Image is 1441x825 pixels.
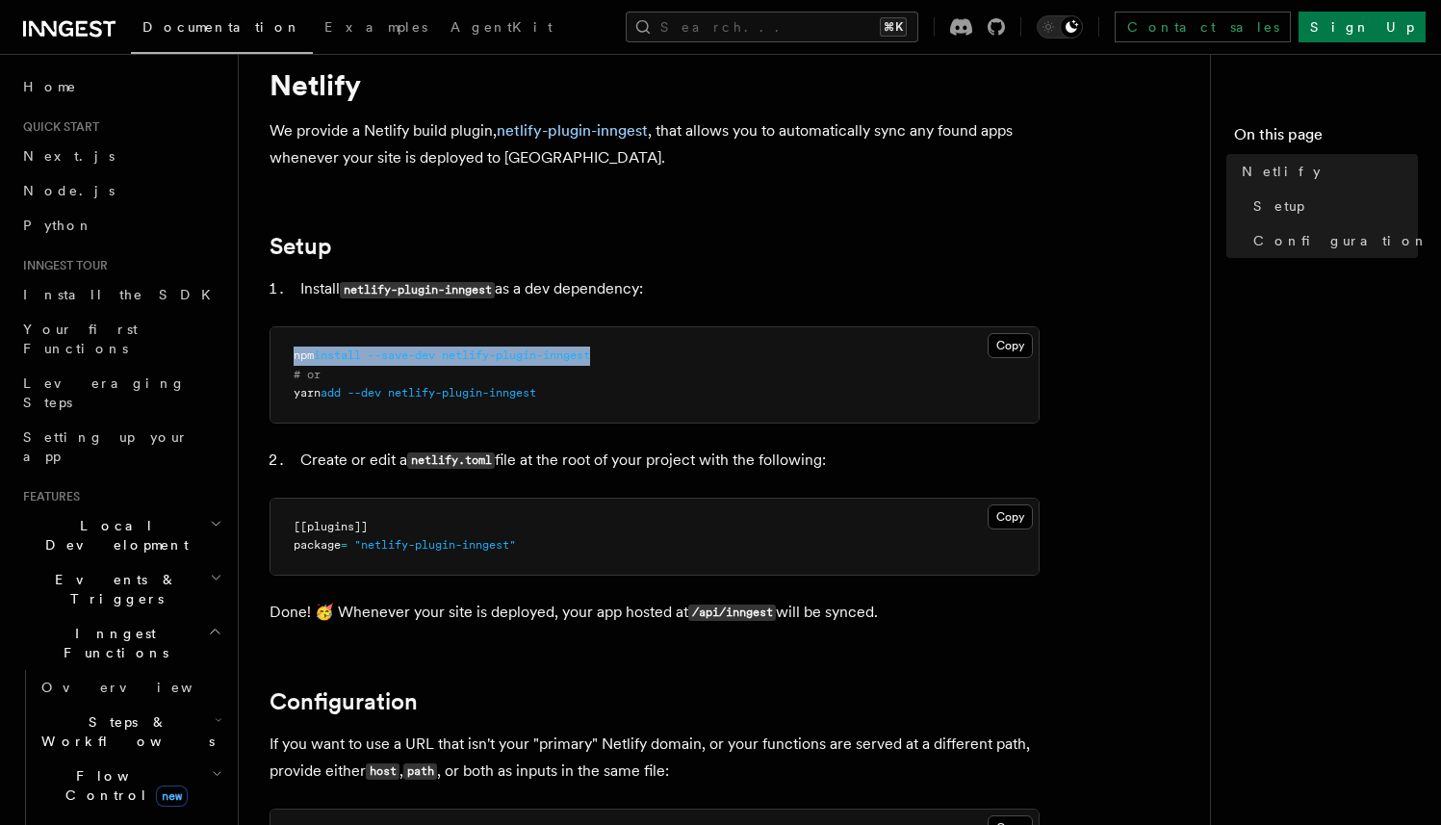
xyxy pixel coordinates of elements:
code: host [366,763,399,780]
span: Overview [41,680,240,695]
span: Setting up your app [23,429,189,464]
a: Overview [34,670,226,705]
span: Events & Triggers [15,570,210,608]
span: Inngest tour [15,258,108,273]
span: Examples [324,19,427,35]
span: Leveraging Steps [23,375,186,410]
a: Setup [270,233,332,260]
span: yarn [294,386,321,400]
p: If you want to use a URL that isn't your "primary" Netlify domain, or your functions are served a... [270,731,1040,786]
button: Toggle dark mode [1037,15,1083,39]
p: We provide a Netlify build plugin, , that allows you to automatically sync any found apps wheneve... [270,117,1040,171]
a: Node.js [15,173,226,208]
span: = [341,538,347,552]
kbd: ⌘K [880,17,907,37]
a: Install the SDK [15,277,226,312]
span: Steps & Workflows [34,712,215,751]
span: Netlify [1242,162,1321,181]
p: Done! 🥳 Whenever your site is deployed, your app hosted at will be synced. [270,599,1040,627]
h1: Netlify [270,67,1040,102]
span: Flow Control [34,766,212,805]
a: Home [15,69,226,104]
a: Examples [313,6,439,52]
code: /api/inngest [688,605,776,621]
span: # or [294,368,321,381]
a: Setting up your app [15,420,226,474]
button: Copy [988,504,1033,529]
span: Install the SDK [23,287,222,302]
span: Inngest Functions [15,624,208,662]
span: Next.js [23,148,115,164]
a: Documentation [131,6,313,54]
span: Local Development [15,516,210,554]
span: AgentKit [450,19,553,35]
a: Leveraging Steps [15,366,226,420]
button: Inngest Functions [15,616,226,670]
a: Configuration [1246,223,1418,258]
a: Contact sales [1115,12,1291,42]
code: path [403,763,437,780]
span: --save-dev [368,348,435,362]
a: netlify-plugin-inngest [497,121,648,140]
span: --dev [347,386,381,400]
button: Events & Triggers [15,562,226,616]
span: [[plugins]] [294,520,368,533]
a: Netlify [1234,154,1418,189]
span: Setup [1253,196,1304,216]
a: Python [15,208,226,243]
a: Next.js [15,139,226,173]
button: Copy [988,333,1033,358]
a: Your first Functions [15,312,226,366]
a: Sign Up [1299,12,1426,42]
span: package [294,538,341,552]
span: netlify-plugin-inngest [388,386,536,400]
span: netlify-plugin-inngest [442,348,590,362]
span: Quick start [15,119,99,135]
span: "netlify-plugin-inngest" [354,538,516,552]
span: add [321,386,341,400]
span: npm [294,348,314,362]
button: Flow Controlnew [34,759,226,812]
code: netlify-plugin-inngest [340,282,495,298]
li: Create or edit a file at the root of your project with the following: [295,447,1040,475]
span: Documentation [142,19,301,35]
span: Node.js [23,183,115,198]
button: Local Development [15,508,226,562]
span: Your first Functions [23,322,138,356]
button: Steps & Workflows [34,705,226,759]
a: Configuration [270,688,418,715]
span: new [156,786,188,807]
li: Install as a dev dependency: [295,275,1040,303]
span: Features [15,489,80,504]
a: AgentKit [439,6,564,52]
span: Home [23,77,77,96]
button: Search...⌘K [626,12,918,42]
h4: On this page [1234,123,1418,154]
span: install [314,348,361,362]
a: Setup [1246,189,1418,223]
span: Python [23,218,93,233]
span: Configuration [1253,231,1428,250]
code: netlify.toml [407,452,495,469]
